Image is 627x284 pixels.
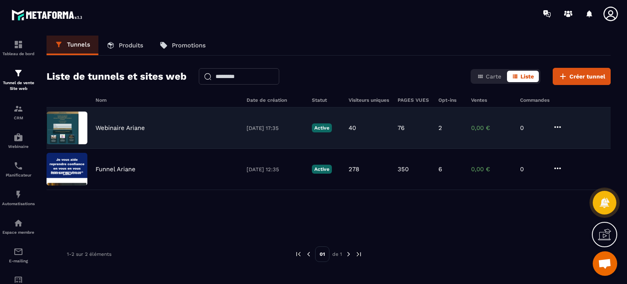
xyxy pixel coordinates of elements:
[2,201,35,206] p: Automatisations
[520,97,549,103] h6: Commandes
[345,250,352,258] img: next
[2,62,35,98] a: formationformationTunnel de vente Site web
[13,132,23,142] img: automations
[247,166,304,172] p: [DATE] 12:35
[47,112,87,144] img: image
[471,165,512,173] p: 0,00 €
[2,259,35,263] p: E-mailing
[96,124,145,132] p: Webinaire Ariane
[305,250,312,258] img: prev
[96,165,136,173] p: Funnel Ariane
[520,165,545,173] p: 0
[295,250,302,258] img: prev
[47,68,187,85] h2: Liste de tunnels et sites web
[553,68,611,85] button: Créer tunnel
[2,183,35,212] a: automationsautomationsAutomatisations
[312,123,332,132] p: Active
[13,40,23,49] img: formation
[332,251,342,257] p: de 1
[13,218,23,228] img: automations
[67,251,111,257] p: 1-2 sur 2 éléments
[98,36,151,55] a: Produits
[349,124,356,132] p: 40
[2,80,35,92] p: Tunnel de vente Site web
[2,51,35,56] p: Tableau de bord
[2,173,35,177] p: Planificateur
[2,241,35,269] a: emailemailE-mailing
[2,230,35,235] p: Espace membre
[312,165,332,174] p: Active
[96,97,238,103] h6: Nom
[520,73,534,80] span: Liste
[13,68,23,78] img: formation
[472,71,506,82] button: Carte
[486,73,501,80] span: Carte
[2,126,35,155] a: automationsautomationsWebinaire
[520,124,545,132] p: 0
[2,155,35,183] a: schedulerschedulerPlanificateur
[398,165,409,173] p: 350
[593,251,617,276] div: Ouvrir le chat
[47,36,98,55] a: Tunnels
[438,124,442,132] p: 2
[172,42,206,49] p: Promotions
[13,161,23,171] img: scheduler
[355,250,362,258] img: next
[2,116,35,120] p: CRM
[312,97,340,103] h6: Statut
[315,246,329,262] p: 01
[13,190,23,199] img: automations
[471,124,512,132] p: 0,00 €
[67,41,90,48] p: Tunnels
[569,72,605,81] span: Créer tunnel
[438,165,442,173] p: 6
[47,153,87,186] img: image
[507,71,539,82] button: Liste
[349,97,389,103] h6: Visiteurs uniques
[247,125,304,131] p: [DATE] 17:35
[13,104,23,114] img: formation
[2,144,35,149] p: Webinaire
[11,7,85,22] img: logo
[398,124,405,132] p: 76
[2,34,35,62] a: formationformationTableau de bord
[438,97,463,103] h6: Opt-ins
[349,165,359,173] p: 278
[2,212,35,241] a: automationsautomationsEspace membre
[13,247,23,257] img: email
[151,36,214,55] a: Promotions
[398,97,430,103] h6: PAGES VUES
[119,42,143,49] p: Produits
[247,97,304,103] h6: Date de création
[2,98,35,126] a: formationformationCRM
[471,97,512,103] h6: Ventes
